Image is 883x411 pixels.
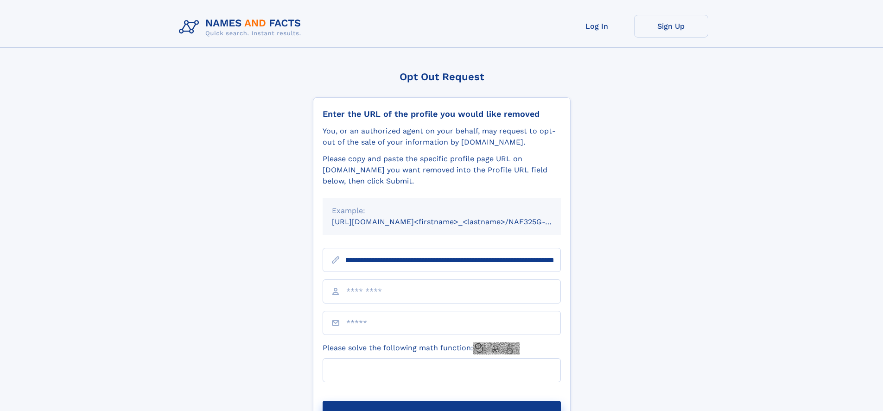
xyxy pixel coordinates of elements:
[560,15,634,38] a: Log In
[323,126,561,148] div: You, or an authorized agent on your behalf, may request to opt-out of the sale of your informatio...
[323,153,561,187] div: Please copy and paste the specific profile page URL on [DOMAIN_NAME] you want removed into the Pr...
[634,15,708,38] a: Sign Up
[175,15,309,40] img: Logo Names and Facts
[323,109,561,119] div: Enter the URL of the profile you would like removed
[323,342,520,354] label: Please solve the following math function:
[332,217,578,226] small: [URL][DOMAIN_NAME]<firstname>_<lastname>/NAF325G-xxxxxxxx
[332,205,552,216] div: Example:
[313,71,571,82] div: Opt Out Request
